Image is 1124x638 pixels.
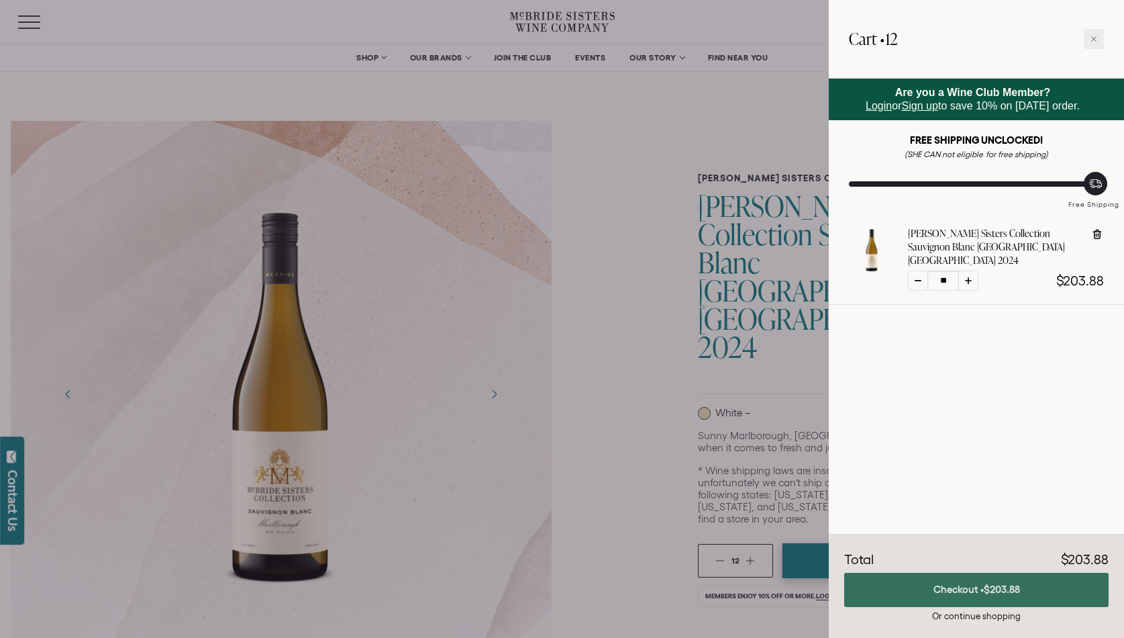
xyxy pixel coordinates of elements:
span: 12 [885,28,898,50]
a: Sign up [902,100,938,111]
div: Or continue shopping [844,610,1109,623]
div: Free Shipping [1064,187,1124,210]
strong: FREE SHIPPING UNCLOCKED! [910,134,1043,146]
span: or to save 10% on [DATE] order. [866,87,1080,111]
a: [PERSON_NAME] Sisters Collection Sauvignon Blanc [GEOGRAPHIC_DATA] [GEOGRAPHIC_DATA] 2024 [908,227,1080,267]
a: Login [866,100,892,111]
strong: Are you a Wine Club Member? [895,87,1051,98]
div: Total [844,550,874,570]
span: $203.88 [1056,273,1104,288]
span: $203.88 [1061,552,1109,567]
em: (SHE CAN not eligible for free shipping) [905,150,1048,158]
button: Checkout •$203.88 [844,573,1109,607]
span: $203.88 [984,584,1020,595]
h2: Cart • [849,20,898,58]
a: McBride Sisters Collection Sauvignon Blanc Marlborough New Zealand 2024 [849,261,895,275]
